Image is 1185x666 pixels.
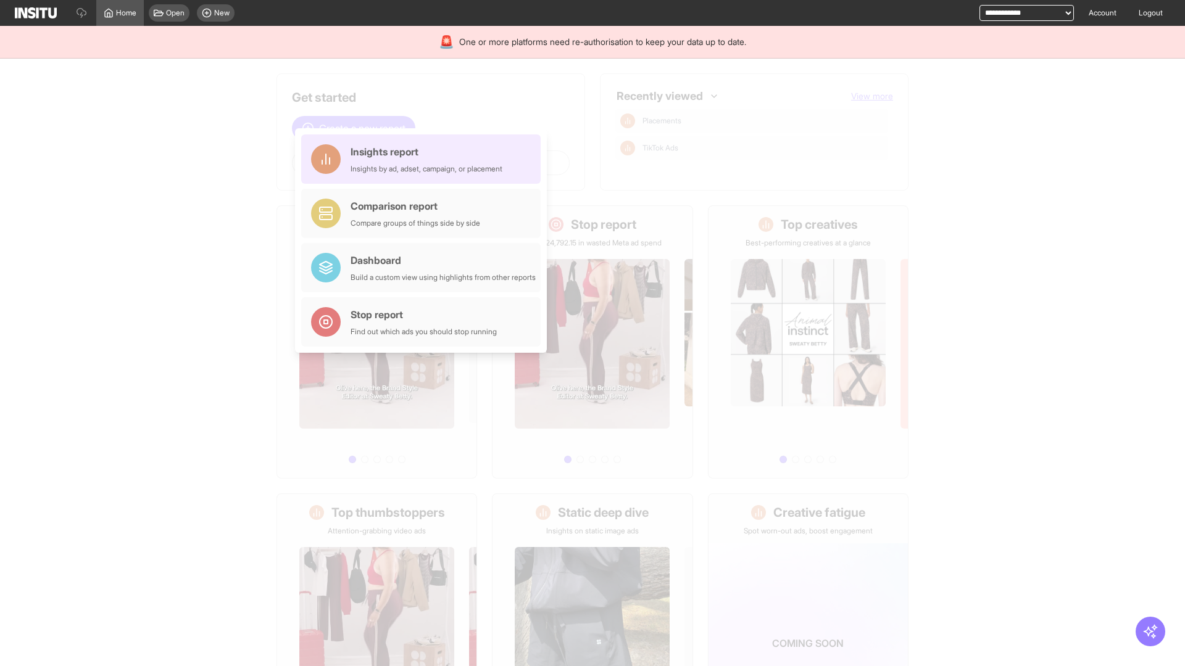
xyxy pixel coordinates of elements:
div: 🚨 [439,33,454,51]
div: Insights by ad, adset, campaign, or placement [351,164,502,174]
div: Build a custom view using highlights from other reports [351,273,536,282]
span: Home [116,8,136,18]
div: Compare groups of things side by side [351,218,480,228]
div: Stop report [351,307,497,322]
img: Logo [15,7,57,18]
div: Insights report [351,144,502,159]
div: Find out which ads you should stop running [351,327,497,337]
div: Dashboard [351,253,536,268]
div: Comparison report [351,199,480,213]
span: New [214,8,230,18]
span: Open [166,8,185,18]
span: One or more platforms need re-authorisation to keep your data up to date. [459,36,746,48]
